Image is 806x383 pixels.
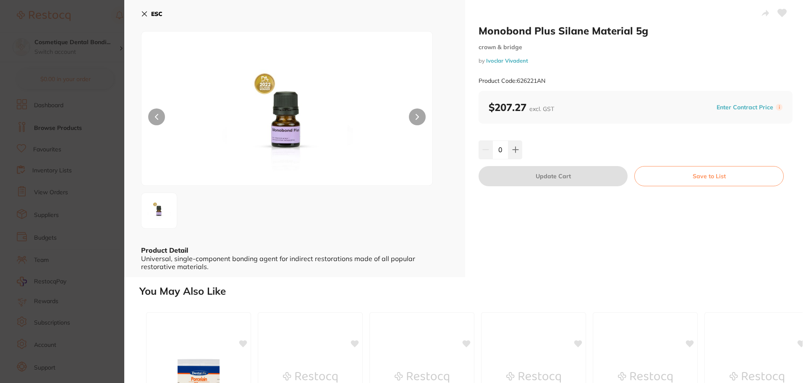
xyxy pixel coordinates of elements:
span: excl. GST [529,105,554,113]
img: YW4tanBn [144,195,174,226]
b: ESC [151,10,162,18]
a: Ivoclar Vivadent [486,57,528,64]
button: Enter Contract Price [714,103,776,111]
button: Save to List [634,166,784,186]
h2: You May Also Like [139,285,803,297]
b: $207.27 [489,101,554,114]
div: Universal, single-component bonding agent for indirect restorations made of all popular restorati... [141,255,448,270]
small: crown & bridge [479,44,793,51]
button: Update Cart [479,166,628,186]
small: by [479,58,793,64]
b: Product Detail [141,246,188,254]
h2: Monobond Plus Silane Material 5g [479,24,793,37]
button: ESC [141,7,162,21]
label: i [776,104,782,111]
img: YW4tanBn [200,53,374,185]
small: Product Code: 626221AN [479,77,545,85]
